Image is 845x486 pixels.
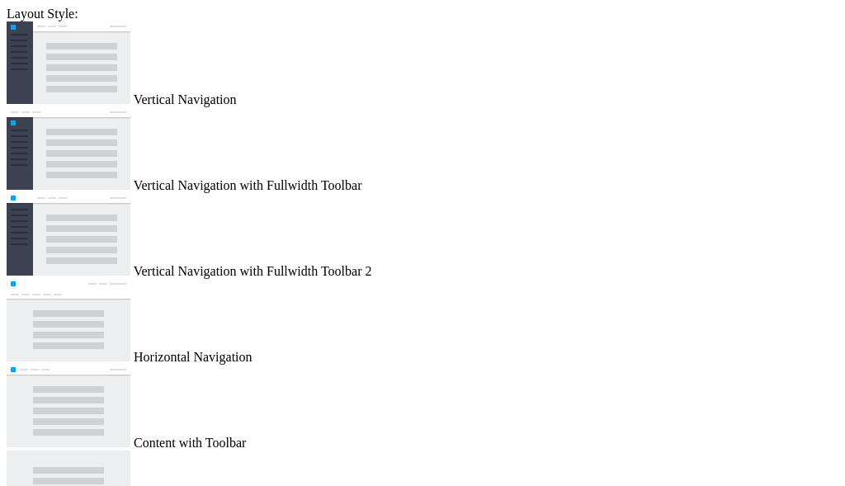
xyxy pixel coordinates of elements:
img: vertical-nav-with-full-toolbar.jpg [7,107,130,190]
span: Vertical Navigation with Fullwidth Toolbar 2 [134,264,372,278]
img: vertical-nav.jpg [7,21,130,104]
span: Content with Toolbar [134,436,246,450]
md-radio-button: Vertical Navigation with Fullwidth Toolbar [7,107,838,193]
md-radio-button: Content with Toolbar [7,365,838,451]
md-radio-button: Vertical Navigation [7,21,838,107]
span: Horizontal Navigation [134,350,253,364]
img: vertical-nav-with-full-toolbar-2.jpg [7,193,130,276]
md-radio-button: Vertical Navigation with Fullwidth Toolbar 2 [7,193,838,279]
img: horizontal-nav.jpg [7,279,130,361]
md-radio-button: Horizontal Navigation [7,279,838,365]
img: content-with-toolbar.jpg [7,365,130,447]
span: Vertical Navigation with Fullwidth Toolbar [134,178,362,192]
div: Layout Style: [7,7,838,21]
span: Vertical Navigation [134,92,237,106]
